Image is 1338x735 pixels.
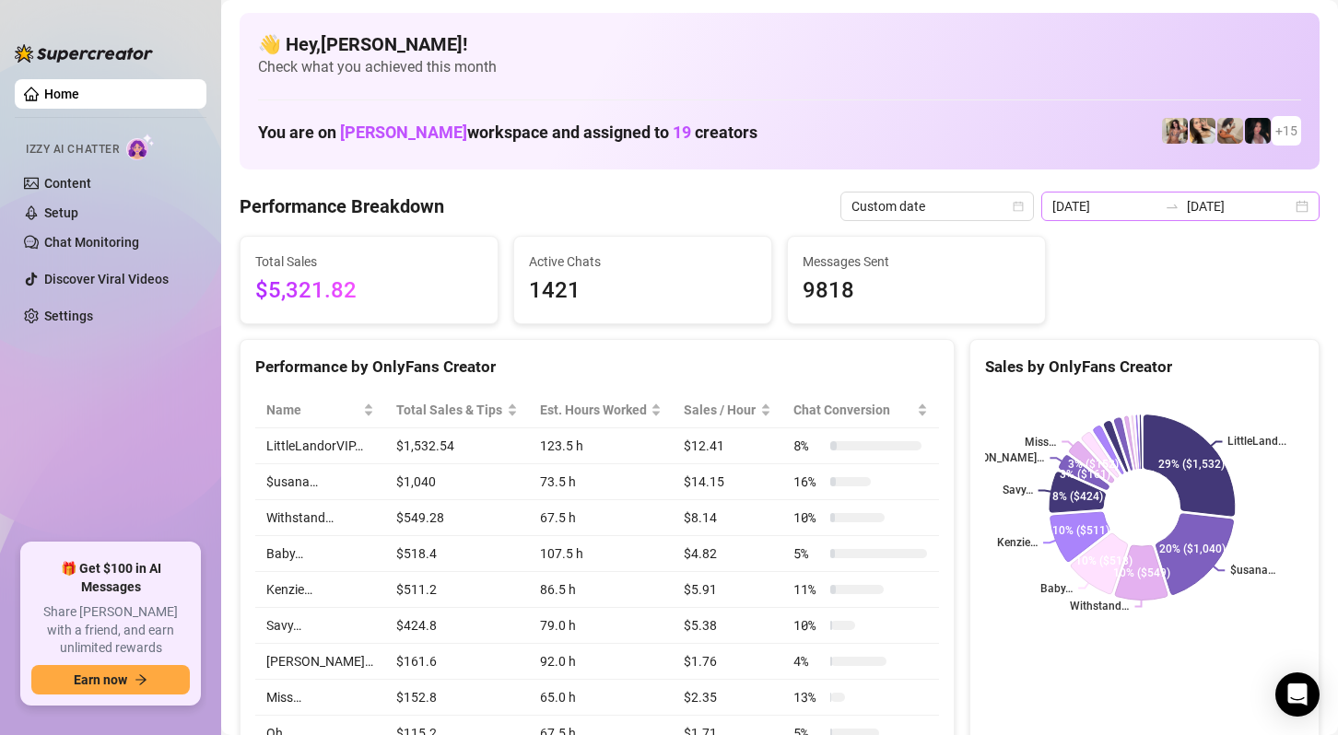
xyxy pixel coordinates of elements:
td: [PERSON_NAME]… [255,644,385,680]
div: Sales by OnlyFans Creator [985,355,1304,379]
a: Setup [44,205,78,220]
span: Name [266,400,359,420]
a: Chat Monitoring [44,235,139,250]
th: Sales / Hour [673,392,782,428]
span: + 15 [1275,121,1297,141]
td: LittleLandorVIP… [255,428,385,464]
text: [PERSON_NAME]… [952,451,1044,464]
span: 10 % [793,615,823,636]
span: Share [PERSON_NAME] with a friend, and earn unlimited rewards [31,603,190,658]
td: $5.91 [673,572,782,608]
text: $usana… [1230,565,1275,577]
td: Baby… [255,536,385,572]
span: Active Chats [529,251,757,272]
span: 10 % [793,507,823,528]
span: 4 % [793,651,823,671]
span: Chat Conversion [793,400,913,420]
td: $usana… [255,464,385,500]
span: Total Sales [255,251,483,272]
td: $549.28 [385,500,529,536]
img: Avry (@avryjennerfree) [1190,118,1215,144]
th: Name [255,392,385,428]
span: swap-right [1165,199,1180,214]
text: LittleLand... [1227,436,1286,449]
text: Kenzie… [997,537,1038,550]
span: 8 % [793,436,823,456]
th: Total Sales & Tips [385,392,529,428]
td: Savy… [255,608,385,644]
span: 9818 [803,274,1030,309]
text: Savy… [1003,484,1033,497]
input: Start date [1052,196,1157,216]
a: Content [44,176,91,191]
td: 86.5 h [529,572,674,608]
span: [PERSON_NAME] [340,122,467,142]
div: Performance by OnlyFans Creator [255,355,939,379]
h4: 👋 Hey, [PERSON_NAME] ! [258,31,1301,57]
text: Miss… [1025,436,1056,449]
span: 1421 [529,274,757,309]
td: $14.15 [673,464,782,500]
span: Check what you achieved this month [258,57,1301,77]
button: Earn nowarrow-right [31,665,190,694]
img: Kayla (@kaylathaylababy) [1217,118,1243,144]
span: arrow-right [135,673,147,686]
span: 🎁 Get $100 in AI Messages [31,560,190,596]
span: 13 % [793,687,823,707]
img: Baby (@babyyyybellaa) [1245,118,1271,144]
text: Withstand… [1070,601,1129,613]
span: Messages Sent [803,251,1030,272]
a: Settings [44,309,93,323]
td: 92.0 h [529,644,674,680]
td: Miss… [255,680,385,716]
td: $1,040 [385,464,529,500]
td: $152.8 [385,680,529,716]
span: Earn now [74,672,127,687]
td: 123.5 h [529,428,674,464]
td: 79.0 h [529,608,674,644]
td: $1.76 [673,644,782,680]
td: $1,532.54 [385,428,529,464]
td: 107.5 h [529,536,674,572]
span: Custom date [851,192,1023,220]
td: $161.6 [385,644,529,680]
div: Est. Hours Worked [540,400,648,420]
td: $424.8 [385,608,529,644]
span: Izzy AI Chatter [26,141,119,158]
td: 67.5 h [529,500,674,536]
td: $518.4 [385,536,529,572]
td: $5.38 [673,608,782,644]
span: 5 % [793,543,823,564]
th: Chat Conversion [782,392,939,428]
td: 73.5 h [529,464,674,500]
img: AI Chatter [126,134,155,160]
input: End date [1187,196,1292,216]
td: Withstand… [255,500,385,536]
span: $5,321.82 [255,274,483,309]
img: Avry (@avryjennervip) [1162,118,1188,144]
span: Total Sales & Tips [396,400,503,420]
text: Baby… [1040,582,1073,595]
span: Sales / Hour [684,400,757,420]
td: $4.82 [673,536,782,572]
td: $8.14 [673,500,782,536]
td: $511.2 [385,572,529,608]
div: Open Intercom Messenger [1275,672,1320,717]
td: 65.0 h [529,680,674,716]
span: 19 [673,122,691,142]
span: to [1165,199,1180,214]
td: $12.41 [673,428,782,464]
h4: Performance Breakdown [240,193,444,219]
span: calendar [1013,201,1024,212]
span: 11 % [793,579,823,600]
img: logo-BBDzfeDw.svg [15,44,153,63]
a: Discover Viral Videos [44,272,169,286]
a: Home [44,87,79,101]
span: 16 % [793,472,823,492]
h1: You are on workspace and assigned to creators [258,122,757,143]
td: $2.35 [673,680,782,716]
td: Kenzie… [255,572,385,608]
